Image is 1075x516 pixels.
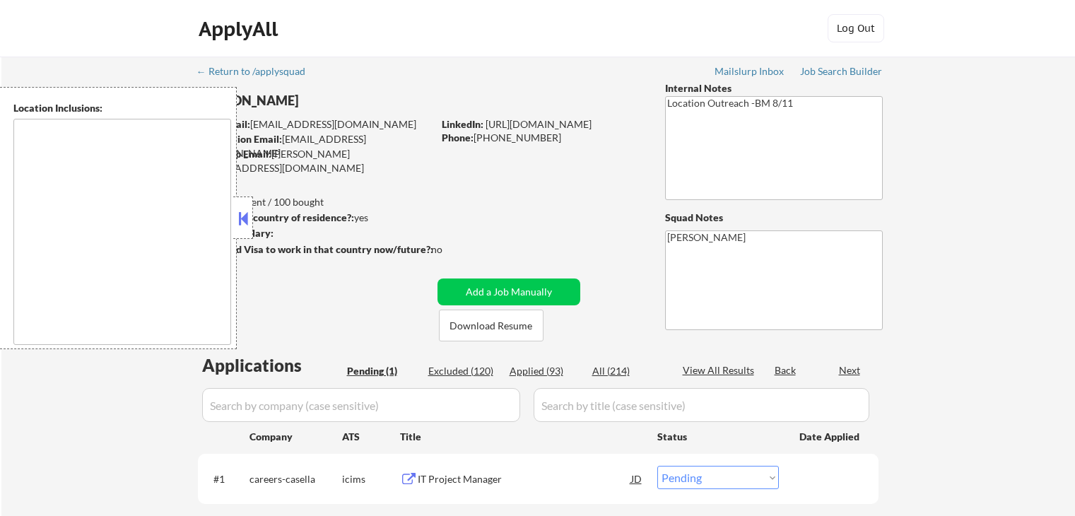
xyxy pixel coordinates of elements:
div: ATS [342,430,400,444]
input: Search by company (case sensitive) [202,388,520,422]
div: Date Applied [799,430,862,444]
div: View All Results [683,363,758,377]
button: Download Resume [439,310,544,341]
div: #1 [213,472,238,486]
div: Applications [202,357,342,374]
div: Next [839,363,862,377]
a: Mailslurp Inbox [715,66,785,80]
div: yes [197,211,428,225]
strong: Phone: [442,131,474,143]
div: IT Project Manager [418,472,631,486]
strong: Can work in country of residence?: [197,211,354,223]
div: Excluded (120) [428,364,499,378]
a: ← Return to /applysquad [196,66,319,80]
div: Job Search Builder [800,66,883,76]
div: Internal Notes [665,81,883,95]
button: Add a Job Manually [437,278,580,305]
div: [PERSON_NAME][EMAIL_ADDRESS][DOMAIN_NAME] [198,147,433,175]
div: [PHONE_NUMBER] [442,131,642,145]
button: Log Out [828,14,884,42]
div: icims [342,472,400,486]
div: ApplyAll [199,17,282,41]
div: Title [400,430,644,444]
strong: Will need Visa to work in that country now/future?: [198,243,433,255]
div: Pending (1) [347,364,418,378]
a: [URL][DOMAIN_NAME] [486,118,592,130]
div: JD [630,466,644,491]
div: Company [249,430,342,444]
div: Squad Notes [665,211,883,225]
strong: LinkedIn: [442,118,483,130]
div: All (214) [592,364,663,378]
div: Back [775,363,797,377]
div: 93 sent / 100 bought [197,195,433,209]
div: Location Inclusions: [13,101,231,115]
div: [EMAIL_ADDRESS][DOMAIN_NAME] [199,132,433,160]
div: ← Return to /applysquad [196,66,319,76]
div: [PERSON_NAME] [198,92,488,110]
div: Mailslurp Inbox [715,66,785,76]
div: Status [657,423,779,449]
div: [EMAIL_ADDRESS][DOMAIN_NAME] [199,117,433,131]
div: Applied (93) [510,364,580,378]
input: Search by title (case sensitive) [534,388,869,422]
div: no [431,242,471,257]
div: careers-casella [249,472,342,486]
